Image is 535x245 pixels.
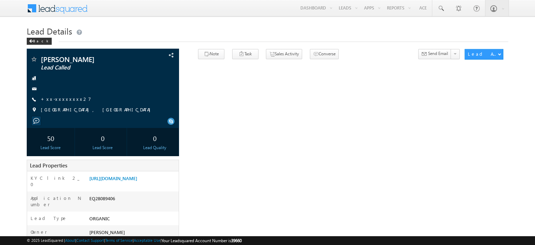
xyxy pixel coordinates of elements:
span: Send Email [428,50,448,57]
label: KYC link 2_0 [31,175,82,188]
a: About [65,238,75,243]
a: Terms of Service [105,238,133,243]
span: Your Leadsquared Account Number is [161,238,242,243]
span: Lead Called [41,64,135,71]
div: EQ28089406 [88,195,179,205]
button: Note [198,49,224,59]
div: ORGANIC [88,215,179,225]
div: 0 [133,131,177,145]
div: 0 [81,131,125,145]
a: +xx-xxxxxxxx27 [41,96,91,102]
label: Lead Type [31,215,67,221]
span: [GEOGRAPHIC_DATA], [GEOGRAPHIC_DATA] [41,106,154,114]
a: [URL][DOMAIN_NAME] [89,175,137,181]
a: Back [27,37,55,43]
a: Contact Support [76,238,104,243]
button: Sales Activity [266,49,302,59]
span: [PERSON_NAME] [89,229,125,235]
div: Back [27,38,52,45]
span: © 2025 LeadSquared | | | | | [27,237,242,244]
span: Lead Details [27,25,72,37]
span: 39660 [231,238,242,243]
div: Lead Actions [468,51,498,57]
button: Converse [310,49,339,59]
div: 50 [28,131,73,145]
span: Lead Properties [30,162,67,169]
label: Owner [31,229,47,235]
button: Task [232,49,259,59]
div: Lead Score [28,145,73,151]
div: Lead Quality [133,145,177,151]
label: Application Number [31,195,82,208]
button: Lead Actions [465,49,503,60]
span: [PERSON_NAME] [41,56,135,63]
div: Lead Score [81,145,125,151]
button: Send Email [418,49,451,59]
a: Acceptable Use [134,238,160,243]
